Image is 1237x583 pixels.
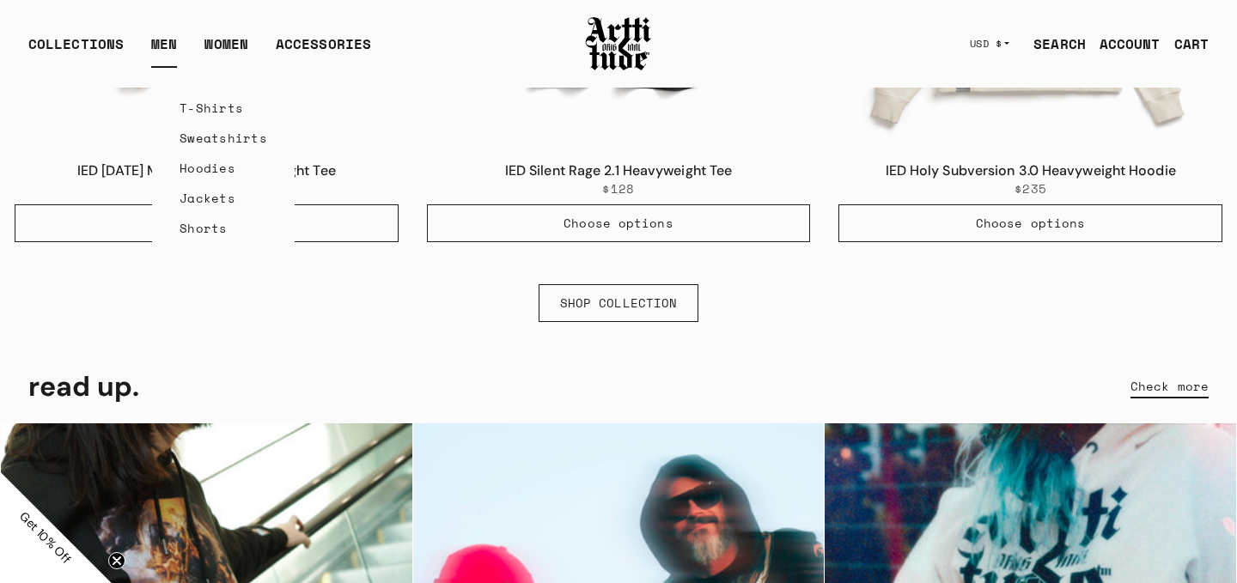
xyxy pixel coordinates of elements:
span: Get 10% Off [16,508,75,567]
button: Choose options [427,204,811,242]
span: Choose options [564,215,673,232]
a: SHOP COLLECTION [539,284,699,322]
button: Choose options [15,204,399,242]
a: Sweatshirts [180,123,267,153]
a: MEN [151,33,177,68]
span: $235 [1015,181,1046,197]
a: IED [DATE] Morning 2.0 Heavyweight Tee [77,161,336,179]
a: IED Holy Subversion 3.0 Heavyweight Hoodie [886,161,1176,179]
a: Check more [1130,367,1209,405]
h2: read up. [28,369,139,404]
a: ACCOUNT [1086,27,1161,61]
a: Open cart [1161,27,1209,61]
span: $128 [602,181,634,197]
a: WOMEN [204,33,248,68]
span: USD $ [970,37,1002,51]
button: Choose options [838,204,1222,242]
button: Close teaser [108,552,125,569]
button: USD $ [960,25,1021,63]
a: T-Shirts [180,93,267,123]
span: Choose options [976,215,1085,232]
img: Arttitude [584,15,653,73]
a: Shorts [180,213,267,243]
div: COLLECTIONS [28,33,124,68]
a: Jackets [180,183,267,213]
ul: Main navigation [15,33,385,68]
a: SEARCH [1020,27,1086,61]
a: Hoodies [180,153,267,183]
a: IED Silent Rage 2.1 Heavyweight Tee [505,161,733,179]
div: CART [1174,33,1209,54]
div: ACCESSORIES [276,33,371,68]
